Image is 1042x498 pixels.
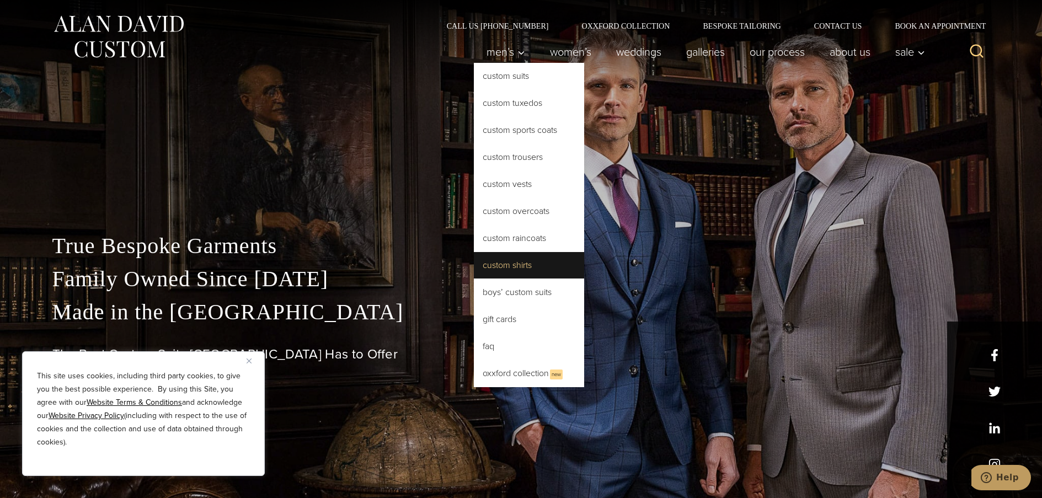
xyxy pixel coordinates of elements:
[537,41,603,63] a: Women’s
[971,465,1031,492] iframe: Opens a widget where you can chat to one of our agents
[37,370,250,449] p: This site uses cookies, including third party cookies, to give you the best possible experience. ...
[49,410,124,421] a: Website Privacy Policy
[474,252,584,279] a: Custom Shirts
[474,144,584,170] a: Custom Trousers
[686,22,797,30] a: Bespoke Tailoring
[565,22,686,30] a: Oxxford Collection
[474,333,584,360] a: FAQ
[474,360,584,387] a: Oxxford CollectionNew
[474,279,584,306] a: Boys’ Custom Suits
[87,397,182,408] a: Website Terms & Conditions
[474,41,931,63] nav: Primary Navigation
[474,90,584,116] a: Custom Tuxedos
[474,171,584,197] a: Custom Vests
[52,12,185,61] img: Alan David Custom
[474,225,584,251] a: Custom Raincoats
[817,41,883,63] a: About Us
[474,198,584,224] a: Custom Overcoats
[52,346,990,362] h1: The Best Custom Suits [GEOGRAPHIC_DATA] Has to Offer
[878,22,990,30] a: Book an Appointment
[430,22,565,30] a: Call Us [PHONE_NUMBER]
[603,41,674,63] a: weddings
[430,22,990,30] nav: Secondary Navigation
[247,358,252,363] img: Close
[798,22,879,30] a: Contact Us
[247,354,260,367] button: Close
[474,63,584,89] a: Custom Suits
[737,41,817,63] a: Our Process
[964,39,990,65] button: View Search Form
[474,117,584,143] a: Custom Sports Coats
[474,41,537,63] button: Men’s sub menu toggle
[52,229,990,329] p: True Bespoke Garments Family Owned Since [DATE] Made in the [GEOGRAPHIC_DATA]
[550,370,563,379] span: New
[674,41,737,63] a: Galleries
[474,306,584,333] a: Gift Cards
[883,41,931,63] button: Sale sub menu toggle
